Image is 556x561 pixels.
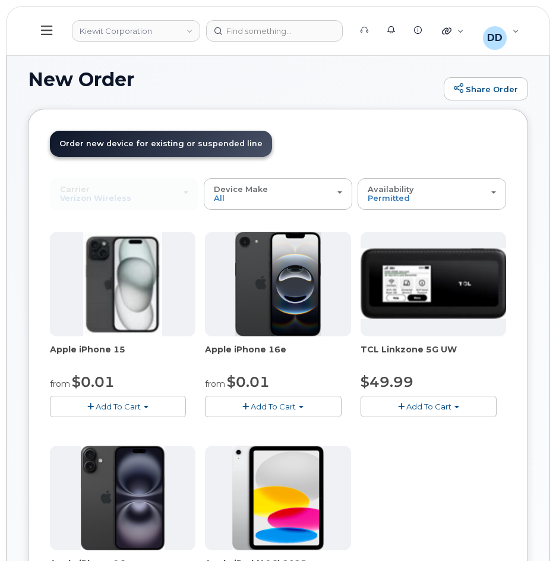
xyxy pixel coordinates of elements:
[50,379,70,389] small: from
[28,69,438,90] h1: New Order
[444,77,528,101] a: Share Order
[406,402,451,411] span: Add To Cart
[96,402,141,411] span: Add To Cart
[83,232,162,336] img: iphone15.jpg
[205,379,225,389] small: from
[205,396,341,417] button: Add To Cart
[227,373,270,390] span: $0.01
[361,343,506,367] div: TCL Linkzone 5G UW
[368,184,414,194] span: Availability
[50,343,195,367] div: Apple iPhone 15
[50,396,186,417] button: Add To Cart
[232,446,324,550] img: ipad_11.png
[368,193,410,203] span: Permitted
[59,139,263,148] span: Order new device for existing or suspended line
[214,193,225,203] span: All
[235,232,321,336] img: iphone16e.png
[504,509,547,552] iframe: Messenger Launcher
[361,248,506,319] img: linkzone5g.png
[204,178,352,209] button: Device Make All
[72,373,115,390] span: $0.01
[361,373,413,390] span: $49.99
[81,446,165,550] img: iphone_16_plus.png
[214,184,268,194] span: Device Make
[361,396,497,417] button: Add To Cart
[358,178,506,209] button: Availability Permitted
[205,343,350,367] div: Apple iPhone 16e
[251,402,296,411] span: Add To Cart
